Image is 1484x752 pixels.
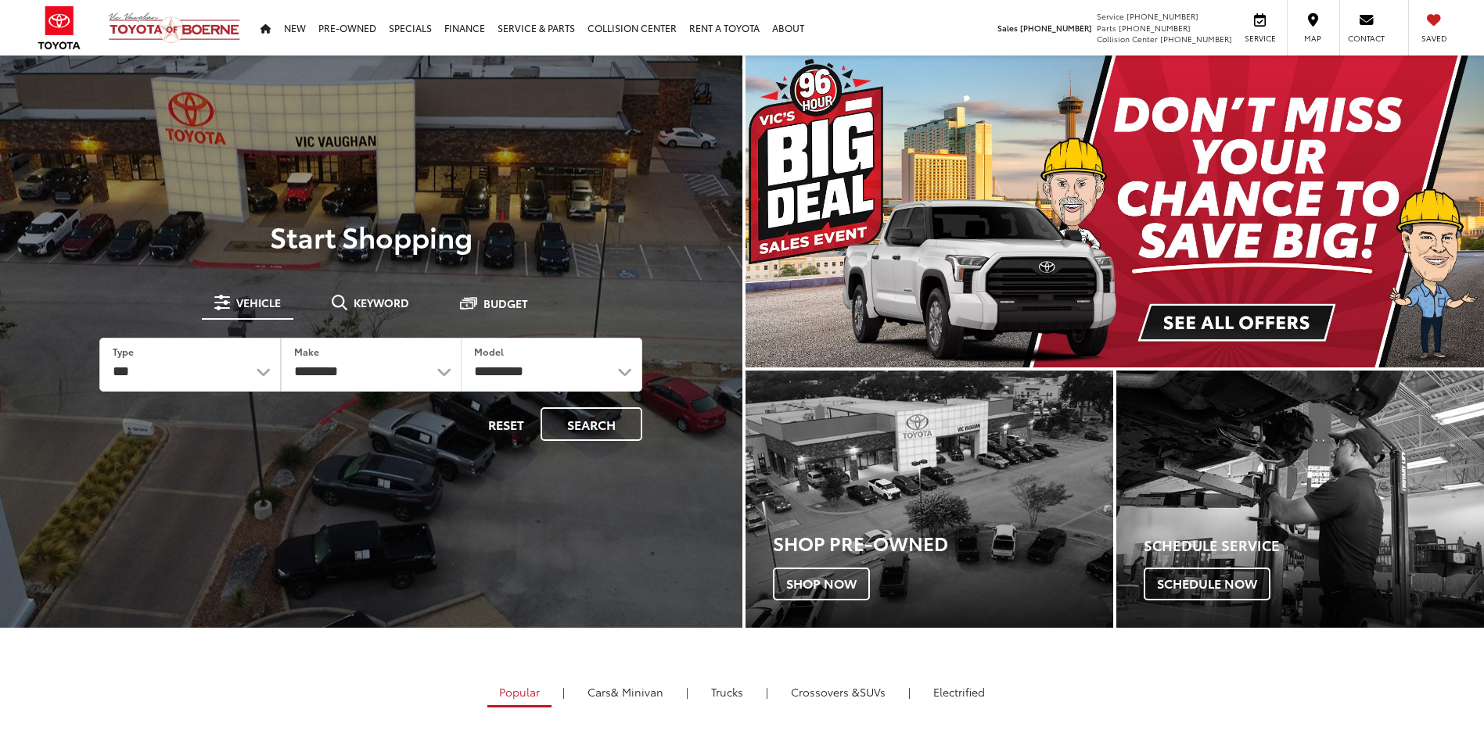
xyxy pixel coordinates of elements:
[474,345,504,358] label: Model
[1295,33,1330,44] span: Map
[294,345,319,358] label: Make
[997,22,1018,34] span: Sales
[791,684,860,700] span: Crossovers &
[354,297,409,308] span: Keyword
[699,679,755,705] a: Trucks
[1126,10,1198,22] span: [PHONE_NUMBER]
[746,371,1113,628] a: Shop Pre-Owned Shop Now
[773,532,1113,553] h3: Shop Pre-Owned
[922,679,997,705] a: Electrified
[1144,568,1270,600] span: Schedule Now
[1097,33,1158,45] span: Collision Center
[487,679,552,707] a: Popular
[576,679,675,705] a: Cars
[1417,33,1451,44] span: Saved
[746,371,1113,628] div: Toyota
[113,345,134,358] label: Type
[559,684,569,700] li: |
[611,684,663,700] span: & Minivan
[1116,371,1484,628] div: Toyota
[1119,22,1191,34] span: [PHONE_NUMBER]
[1020,22,1092,34] span: [PHONE_NUMBER]
[483,298,528,309] span: Budget
[475,407,537,441] button: Reset
[1144,538,1484,553] h4: Schedule Service
[682,684,692,700] li: |
[904,684,914,700] li: |
[762,684,772,700] li: |
[1097,22,1116,34] span: Parts
[66,220,677,252] p: Start Shopping
[236,297,281,308] span: Vehicle
[108,12,241,44] img: Vic Vaughan Toyota of Boerne
[1348,33,1385,44] span: Contact
[1160,33,1232,45] span: [PHONE_NUMBER]
[773,568,870,600] span: Shop Now
[779,679,897,705] a: SUVs
[1097,10,1124,22] span: Service
[541,407,642,441] button: Search
[1242,33,1277,44] span: Service
[1116,371,1484,628] a: Schedule Service Schedule Now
